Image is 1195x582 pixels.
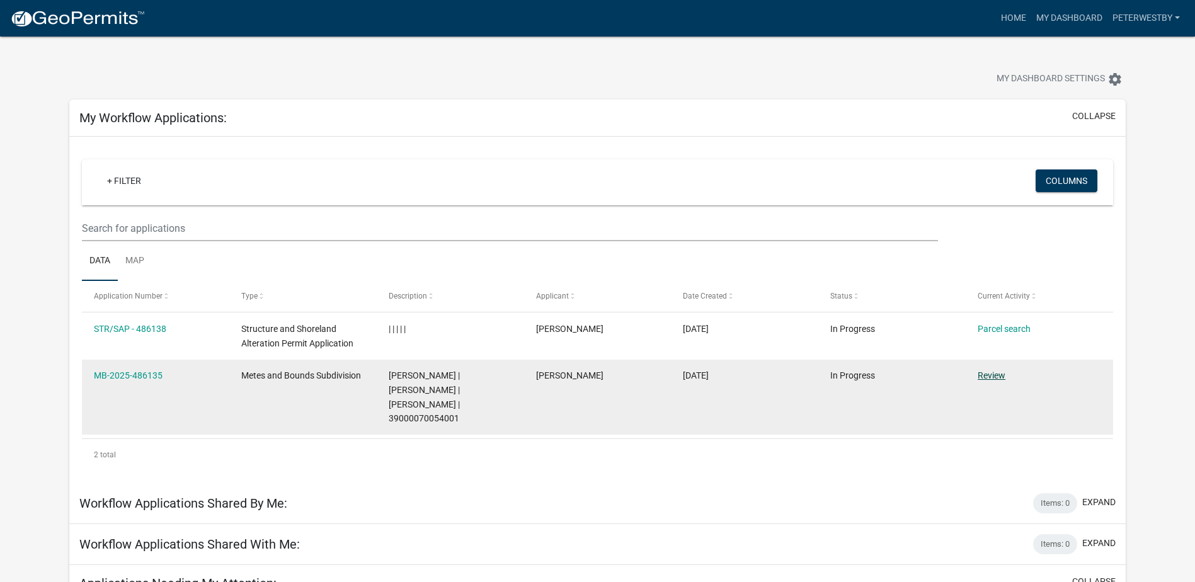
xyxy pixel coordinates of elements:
span: Peter Westby [536,324,603,334]
a: Parcel search [978,324,1031,334]
span: In Progress [830,370,875,380]
a: MB-2025-486135 [94,370,163,380]
span: Application Number [94,292,163,300]
button: Columns [1036,169,1097,192]
div: Items: 0 [1033,493,1077,513]
a: Home [996,6,1031,30]
a: STR/SAP - 486138 [94,324,166,334]
span: In Progress [830,324,875,334]
a: My Dashboard [1031,6,1107,30]
datatable-header-cell: Applicant [523,281,671,311]
datatable-header-cell: Type [229,281,377,311]
span: Type [241,292,258,300]
span: 09/30/2025 [683,324,709,334]
a: Map [118,241,152,282]
a: + Filter [97,169,151,192]
span: Date Created [683,292,727,300]
div: collapse [69,137,1126,483]
h5: Workflow Applications Shared By Me: [79,496,287,511]
span: Peter Westby [536,370,603,380]
button: collapse [1072,110,1116,123]
datatable-header-cell: Current Activity [966,281,1113,311]
span: | | | | | [389,324,406,334]
button: expand [1082,537,1116,550]
a: Review [978,370,1005,380]
span: Structure and Shoreland Alteration Permit Application [241,324,353,348]
datatable-header-cell: Description [377,281,524,311]
button: My Dashboard Settingssettings [986,67,1133,91]
div: 2 total [82,439,1113,471]
span: Current Activity [978,292,1030,300]
h5: Workflow Applications Shared With Me: [79,537,300,552]
a: Data [82,241,118,282]
span: Description [389,292,427,300]
input: Search for applications [82,215,938,241]
span: My Dashboard Settings [997,72,1105,87]
h5: My Workflow Applications: [79,110,227,125]
i: settings [1107,72,1123,87]
a: peterwestby [1107,6,1185,30]
span: Applicant [536,292,569,300]
datatable-header-cell: Application Number [82,281,229,311]
span: 09/30/2025 [683,370,709,380]
span: Status [830,292,852,300]
span: Metes and Bounds Subdivision [241,370,361,380]
button: expand [1082,496,1116,509]
datatable-header-cell: Date Created [671,281,818,311]
span: Emma Swenson | PETER J WESTBY | JEANNIE WESTBY | 39000070054001 [389,370,460,423]
div: Items: 0 [1033,534,1077,554]
datatable-header-cell: Status [818,281,966,311]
